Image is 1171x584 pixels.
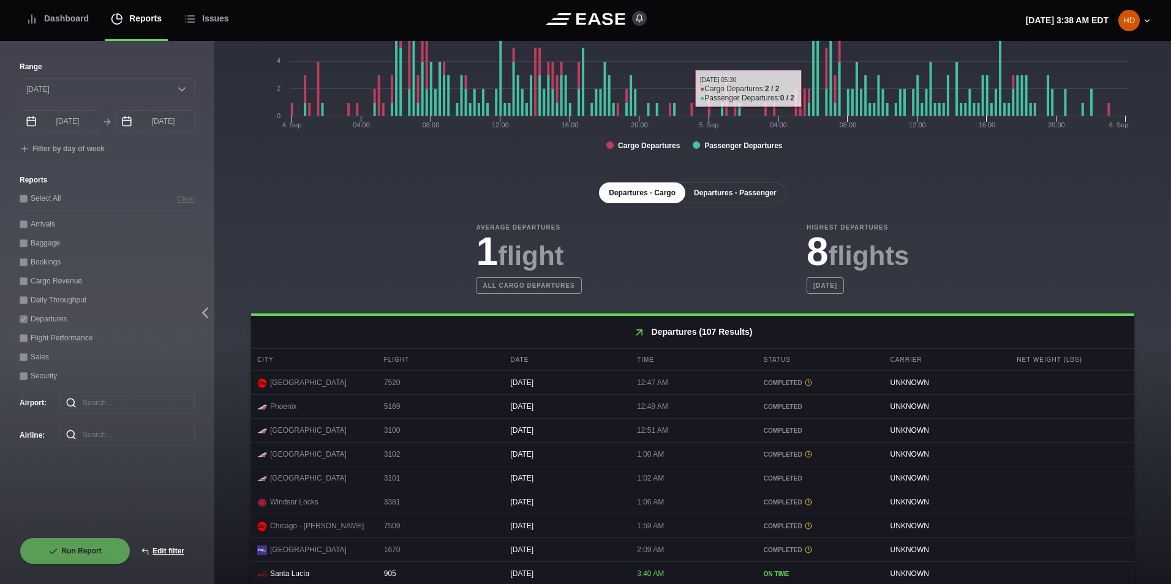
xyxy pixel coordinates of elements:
div: UNKNOWN [884,490,1008,514]
span: 3381 [384,498,401,506]
img: 01294525e37ea1dca55176731f0504b3 [1118,10,1140,31]
text: 16:00 [979,121,996,129]
div: UNKNOWN [884,371,1008,394]
label: Reports [20,174,195,185]
div: COMPLETED [764,474,875,483]
span: 3:40 AM [637,569,664,578]
button: Clear [177,192,195,205]
div: UNKNOWN [884,419,1008,442]
div: [DATE] [504,538,628,561]
b: All cargo departures [476,277,581,294]
input: Search... [59,392,195,414]
span: 3100 [384,426,401,435]
span: 905 [384,569,396,578]
h3: 8 [807,232,909,271]
div: [DATE] [504,419,628,442]
div: Net Weight (LBS) [1011,349,1134,370]
tspan: 6. Sep [1109,121,1129,129]
div: Date [504,349,628,370]
div: COMPLETED [764,545,875,555]
input: mm/dd/yyyy [20,110,99,132]
span: Chicago - [PERSON_NAME] [270,520,364,531]
div: COMPLETED [764,522,875,531]
tspan: 4. Sep [282,121,302,129]
text: 12:00 [492,121,509,129]
div: COMPLETED [764,498,875,507]
tspan: 5. Sep [699,121,719,129]
div: COMPLETED [764,378,875,387]
label: Airline : [20,430,40,441]
span: 12:49 AM [637,402,668,411]
button: Departures - Passenger [684,182,786,203]
span: [GEOGRAPHIC_DATA] [270,449,347,460]
div: Status [758,349,881,370]
div: Carrier [884,349,1008,370]
span: flights [829,241,909,271]
text: 04:00 [353,121,370,129]
input: Search... [59,424,195,446]
div: Flight [378,349,502,370]
span: 7520 [384,378,401,387]
div: UNKNOWN [884,395,1008,418]
div: UNKNOWN [884,538,1008,561]
div: COMPLETED [764,450,875,459]
div: UNKNOWN [884,466,1008,490]
div: Time [631,349,755,370]
h3: 1 [476,232,581,271]
span: 1670 [384,545,401,554]
div: [DATE] [504,490,628,514]
span: 12:47 AM [637,378,668,387]
b: [DATE] [807,277,844,294]
span: [GEOGRAPHIC_DATA] [270,377,347,388]
tspan: Cargo Departures [618,141,680,150]
text: 2 [277,84,281,92]
text: 12:00 [909,121,926,129]
text: 16:00 [562,121,579,129]
span: 2:09 AM [637,545,664,554]
div: City [251,349,375,370]
span: 3101 [384,474,401,482]
span: Phoenix [270,401,296,412]
button: Edit filter [130,537,195,564]
label: Airport : [20,397,40,408]
div: ON TIME [764,569,875,578]
span: Windsor Locks [270,496,318,507]
span: 1:02 AM [637,474,664,482]
label: Range [20,61,195,72]
p: [DATE] 3:38 AM EDT [1026,14,1109,27]
div: COMPLETED [764,402,875,411]
span: [GEOGRAPHIC_DATA] [270,425,347,436]
text: 04:00 [770,121,787,129]
div: UNKNOWN [884,443,1008,466]
div: [DATE] [504,443,628,466]
span: [GEOGRAPHIC_DATA] [270,544,347,555]
b: Average Departures [476,223,581,232]
tspan: Passenger Departures [704,141,783,150]
button: Departures - Cargo [599,182,685,203]
span: 3102 [384,450,401,459]
span: 1:06 AM [637,498,664,506]
div: [DATE] [504,466,628,490]
text: 0 [277,112,281,119]
div: [DATE] [504,514,628,537]
b: Highest Departures [807,223,909,232]
span: 7509 [384,522,401,530]
input: mm/dd/yyyy [115,110,195,132]
span: Santa Lucía [270,568,309,579]
text: 20:00 [1048,121,1065,129]
span: [GEOGRAPHIC_DATA] [270,473,347,484]
div: UNKNOWN [884,514,1008,537]
span: 1:59 AM [637,522,664,530]
text: 20:00 [631,121,648,129]
div: [DATE] [504,371,628,394]
span: 1:00 AM [637,450,664,459]
h2: Departures (107 Results) [251,316,1134,348]
text: 08:00 [840,121,857,129]
span: flight [498,241,564,271]
div: COMPLETED [764,426,875,435]
span: 12:51 AM [637,426,668,435]
text: 4 [277,57,281,64]
span: 5169 [384,402,401,411]
div: [DATE] [504,395,628,418]
text: 08:00 [423,121,440,129]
